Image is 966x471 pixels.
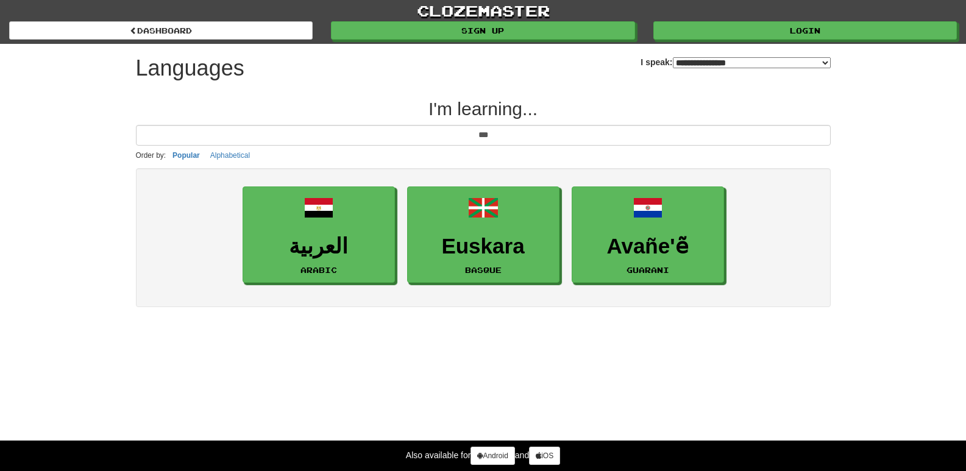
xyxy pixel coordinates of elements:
h2: I'm learning... [136,99,831,119]
small: Arabic [300,266,337,274]
a: Login [653,21,957,40]
small: Basque [465,266,502,274]
a: EuskaraBasque [407,186,559,283]
a: Avañe'ẽGuarani [572,186,724,283]
h3: Euskara [414,235,553,258]
select: I speak: [673,57,831,68]
h1: Languages [136,56,244,80]
h3: العربية [249,235,388,258]
a: iOS [529,447,560,465]
a: Android [471,447,514,465]
label: I speak: [641,56,830,68]
small: Guarani [627,266,669,274]
a: dashboard [9,21,313,40]
a: Sign up [331,21,634,40]
small: Order by: [136,151,166,160]
button: Alphabetical [207,149,254,162]
a: العربيةArabic [243,186,395,283]
h3: Avañe'ẽ [578,235,717,258]
button: Popular [169,149,204,162]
